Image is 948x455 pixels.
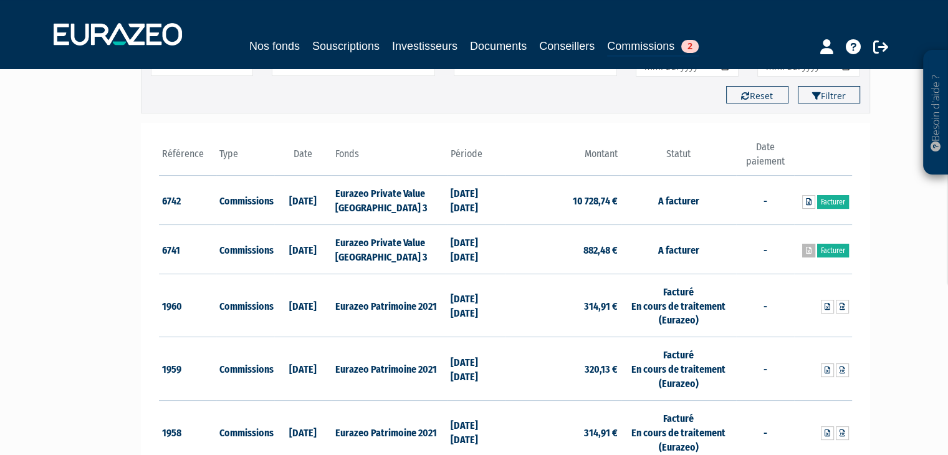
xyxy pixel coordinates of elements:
[726,86,788,103] button: Reset
[736,140,794,176] th: Date paiement
[736,176,794,225] td: -
[470,37,527,55] a: Documents
[681,40,699,53] span: 2
[817,195,849,209] a: Facturer
[216,140,274,176] th: Type
[798,86,860,103] button: Filtrer
[274,140,332,176] th: Date
[505,225,621,274] td: 882,48 €
[736,225,794,274] td: -
[216,225,274,274] td: Commissions
[505,176,621,225] td: 10 728,74 €
[159,140,217,176] th: Référence
[929,57,943,169] p: Besoin d'aide ?
[332,274,447,337] td: Eurazeo Patrimoine 2021
[448,140,505,176] th: Période
[817,244,849,257] a: Facturer
[159,176,217,225] td: 6742
[159,337,217,401] td: 1959
[332,337,447,401] td: Eurazeo Patrimoine 2021
[312,37,380,55] a: Souscriptions
[216,337,274,401] td: Commissions
[332,225,447,274] td: Eurazeo Private Value [GEOGRAPHIC_DATA] 3
[159,225,217,274] td: 6741
[539,37,595,55] a: Conseillers
[159,274,217,337] td: 1960
[621,140,736,176] th: Statut
[448,176,505,225] td: [DATE] [DATE]
[274,225,332,274] td: [DATE]
[505,337,621,401] td: 320,13 €
[621,225,736,274] td: A facturer
[736,337,794,401] td: -
[448,337,505,401] td: [DATE] [DATE]
[621,274,736,337] td: Facturé En cours de traitement (Eurazeo)
[332,140,447,176] th: Fonds
[274,337,332,401] td: [DATE]
[332,176,447,225] td: Eurazeo Private Value [GEOGRAPHIC_DATA] 3
[621,176,736,225] td: A facturer
[505,140,621,176] th: Montant
[448,274,505,337] td: [DATE] [DATE]
[448,225,505,274] td: [DATE] [DATE]
[216,274,274,337] td: Commissions
[274,176,332,225] td: [DATE]
[392,37,457,55] a: Investisseurs
[621,337,736,401] td: Facturé En cours de traitement (Eurazeo)
[216,176,274,225] td: Commissions
[505,274,621,337] td: 314,91 €
[274,274,332,337] td: [DATE]
[607,37,699,57] a: Commissions2
[736,274,794,337] td: -
[54,23,182,45] img: 1732889491-logotype_eurazeo_blanc_rvb.png
[249,37,300,55] a: Nos fonds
